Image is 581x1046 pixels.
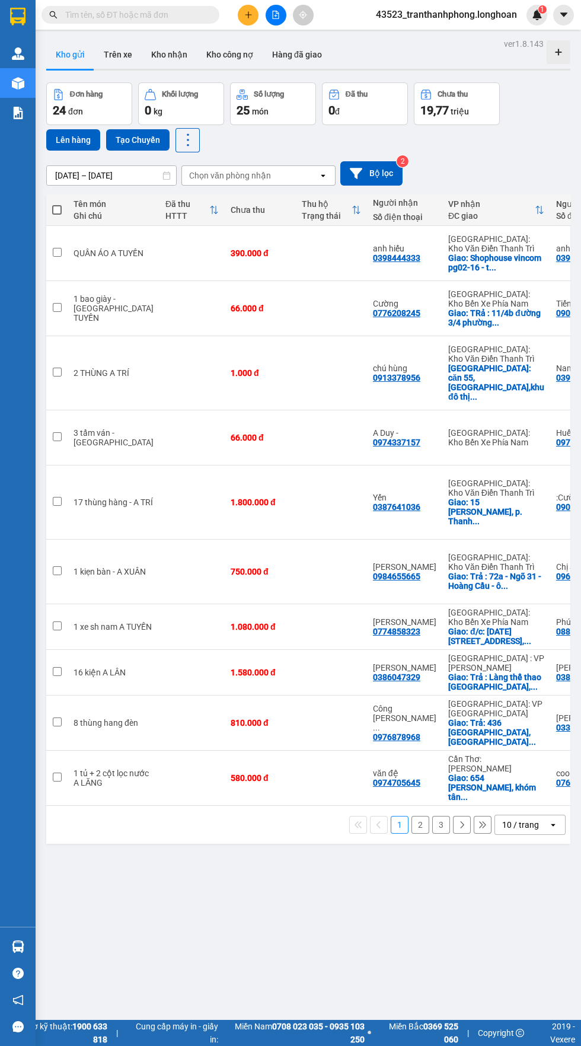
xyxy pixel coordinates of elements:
[448,653,544,672] div: [GEOGRAPHIC_DATA] : VP [PERSON_NAME]
[366,7,526,22] span: 43523_tranthanhphong.longhoan
[448,608,544,627] div: [GEOGRAPHIC_DATA]: Kho Bến Xe Phía Nam
[237,103,250,117] span: 25
[74,294,154,323] div: 1 bao giày - ANH TUYẾN
[448,718,544,747] div: Giao: Trả: 436 Quang Trung, TP Quãng Ngãi
[373,438,420,447] div: 0974337157
[74,622,154,632] div: 1 xe sh nam A TUYẾN
[74,668,154,677] div: 16 kiện A LÂN
[492,318,499,327] span: ...
[335,107,340,116] span: đ
[448,479,544,498] div: [GEOGRAPHIC_DATA]: Kho Văn Điển Thanh Trì
[116,1026,118,1039] span: |
[189,170,271,181] div: Chọn văn phòng nhận
[553,5,574,25] button: caret-down
[106,129,170,151] button: Tạo Chuyến
[74,567,154,576] div: 1 kiẹn bàn - A XUÂN
[373,778,420,787] div: 0974705645
[373,493,436,502] div: Yến
[10,8,25,25] img: logo-vxr
[65,8,205,21] input: Tìm tên, số ĐT hoặc mã đơn
[238,5,258,25] button: plus
[448,572,544,591] div: Giao: Trả : 72a - Ngõ 31 - Hoàng Cầu - ô Chợ Dừa - Hà Nội
[231,622,290,632] div: 1.080.000 đ
[53,103,66,117] span: 24
[373,732,420,742] div: 0976878968
[373,428,436,438] div: A Duy -
[411,816,429,834] button: 2
[159,194,225,226] th: Toggle SortBy
[414,82,500,125] button: Chưa thu19,77 triệu
[299,11,307,19] span: aim
[448,553,544,572] div: [GEOGRAPHIC_DATA]: Kho Văn Điển Thanh Trì
[49,11,58,19] span: search
[94,40,142,69] button: Trên xe
[461,792,468,802] span: ...
[231,668,290,677] div: 1.580.000 đ
[451,107,469,116] span: triệu
[231,205,290,215] div: Chưa thu
[524,636,531,646] span: ...
[138,82,224,125] button: Khối lượng0kg
[318,171,328,180] svg: open
[373,299,436,308] div: Cường
[74,428,154,447] div: 3 tấm ván - ANH NAM
[46,40,94,69] button: Kho gửi
[266,5,286,25] button: file-add
[12,968,24,979] span: question-circle
[127,1020,218,1046] span: Cung cấp máy in - giấy in:
[12,994,24,1006] span: notification
[373,617,436,627] div: Đức Lê
[538,5,547,14] sup: 1
[12,1021,24,1032] span: message
[302,211,352,221] div: Trạng thái
[142,40,197,69] button: Kho nhận
[448,699,544,718] div: [GEOGRAPHIC_DATA]: VP [GEOGRAPHIC_DATA]
[252,107,269,116] span: món
[448,308,544,327] div: Giao: TRả : 11/4b đường 3/4 phường 3 đà lạt
[558,9,569,20] span: caret-down
[162,90,198,98] div: Khối lượng
[12,940,24,953] img: warehouse-icon
[47,166,176,185] input: Select a date range.
[397,155,408,167] sup: 2
[448,754,544,773] div: Cần Thơ: [PERSON_NAME]
[448,363,544,401] div: Giao: căn 55,đảo 2,khu đô thị ecopark,xã phụng công, văn giang, hưng yên
[473,516,480,526] span: ...
[231,433,290,442] div: 66.000 đ
[442,194,550,226] th: Toggle SortBy
[374,1020,458,1046] span: Miền Bắc
[448,672,544,691] div: Giao: Trả : Làng thể thao Tuyên Sơn, đường Nại Nam 2, phường Hòa Cường, tp Đà Nẵng
[529,737,536,747] span: ...
[448,627,544,646] div: Giao: đ/c: 3 Tháng 4, Phường 3, Đà Lạt, Lâm Đồng
[531,682,538,691] span: ...
[448,234,544,253] div: [GEOGRAPHIC_DATA]: Kho Văn Điển Thanh Trì
[154,107,162,116] span: kg
[74,248,154,258] div: QUẦN ÁO A TUYẾN
[328,103,335,117] span: 0
[272,11,280,19] span: file-add
[346,90,368,98] div: Đã thu
[373,308,420,318] div: 0776208245
[244,11,253,19] span: plus
[74,211,154,221] div: Ghi chú
[72,1022,107,1044] strong: 1900 633 818
[373,502,420,512] div: 0387641036
[70,90,103,98] div: Đơn hàng
[74,368,154,378] div: 2 THÙNG A TRÍ
[373,363,436,373] div: chú hùng
[420,103,449,117] span: 19,77
[448,773,544,802] div: Giao: 654 nguyễn sinh sắc, khóm tân bình, phường sadec đồng tháp
[340,161,403,186] button: Bộ lọc
[470,392,477,401] span: ...
[230,82,316,125] button: Số lượng25món
[432,816,450,834] button: 3
[12,77,24,90] img: warehouse-icon
[74,718,154,728] div: 8 thùng hang đèn
[221,1020,365,1046] span: Miền Nam
[46,82,132,125] button: Đơn hàng24đơn
[373,723,380,732] span: ...
[448,345,544,363] div: [GEOGRAPHIC_DATA]: Kho Văn Điển Thanh Trì
[373,244,436,253] div: anh hiếu
[547,40,570,64] div: Tạo kho hàng mới
[74,498,154,507] div: 17 thùng hàng - A TRÍ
